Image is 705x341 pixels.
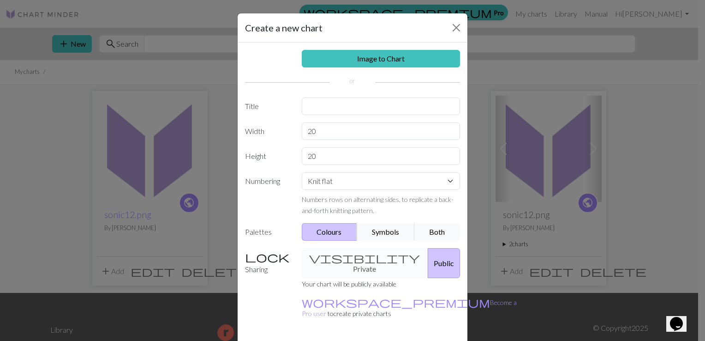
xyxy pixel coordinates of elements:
a: Become a Pro user [302,298,517,317]
label: Height [239,147,296,165]
label: Sharing [239,248,296,278]
label: Numbering [239,172,296,216]
a: Image to Chart [302,50,460,67]
button: Symbols [357,223,415,241]
label: Title [239,97,296,115]
button: Both [414,223,460,241]
small: to create private charts [302,298,517,317]
button: Close [449,20,464,35]
button: Public [428,248,460,278]
label: Width [239,122,296,140]
h5: Create a new chart [245,21,323,35]
button: Colours [302,223,358,241]
small: Your chart will be publicly available [302,280,396,288]
iframe: chat widget [666,304,696,332]
span: workspace_premium [302,296,490,309]
label: Palettes [239,223,296,241]
small: Numbers rows on alternating sides, to replicate a back-and-forth knitting pattern. [302,195,454,214]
